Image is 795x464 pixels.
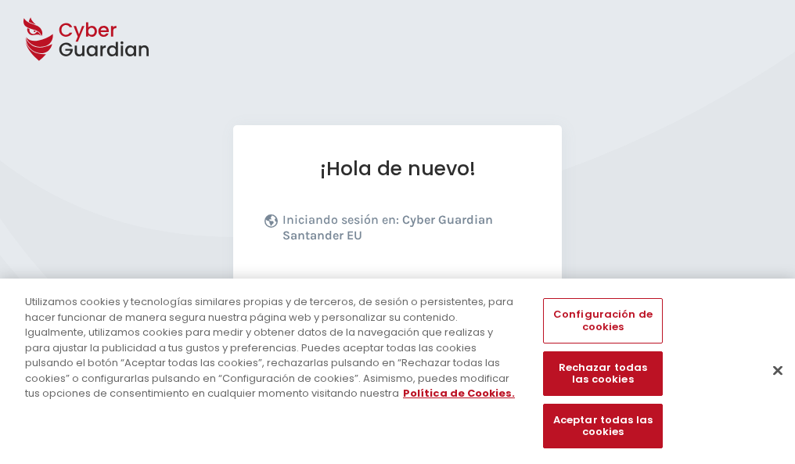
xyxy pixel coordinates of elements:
[282,212,527,251] p: Iniciando sesión en:
[25,294,520,401] div: Utilizamos cookies y tecnologías similares propias y de terceros, de sesión o persistentes, para ...
[282,212,493,243] b: Cyber Guardian Santander EU
[264,156,531,181] h1: ¡Hola de nuevo!
[543,404,662,448] button: Aceptar todas las cookies
[761,353,795,387] button: Cerrar
[543,298,662,343] button: Configuración de cookies
[403,386,515,401] a: Más información sobre su privacidad, se abre en una nueva pestaña
[543,351,662,396] button: Rechazar todas las cookies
